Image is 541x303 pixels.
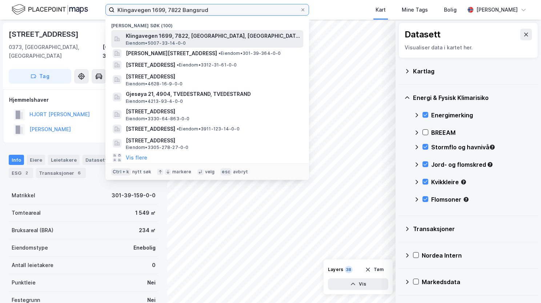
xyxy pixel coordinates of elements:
div: Kartlag [413,67,532,76]
div: Energi & Fysisk Klimarisiko [413,93,532,102]
div: Nordea Intern [422,251,532,260]
div: markere [172,169,191,175]
div: Leietakere [48,155,80,165]
div: Markedsdata [422,278,532,286]
span: • [219,50,221,56]
div: 6 [76,169,83,177]
div: Datasett [405,29,441,40]
div: velg [205,169,215,175]
div: 38 [345,266,353,273]
span: Eiendom • 301-39-364-0-0 [219,50,281,56]
div: Enebolig [133,243,156,252]
div: [PERSON_NAME] søk (100) [105,17,309,30]
span: [STREET_ADDRESS] [126,136,300,145]
img: logo.f888ab2527a4732fd821a326f86c7f29.svg [12,3,88,16]
span: [STREET_ADDRESS] [126,72,300,81]
div: Flomsoner [431,195,532,204]
div: 301-39-159-0-0 [112,191,156,200]
button: Tøm [360,264,388,275]
span: Eiendom • 3305-278-27-0-0 [126,145,189,150]
div: [PERSON_NAME] [476,5,518,14]
div: ESG [9,168,33,178]
div: Transaksjoner [36,168,86,178]
div: Tooltip anchor [463,196,469,203]
div: Tooltip anchor [487,161,493,168]
div: esc [220,168,232,175]
span: Eiendom • 3911-123-14-0-0 [177,126,240,132]
div: Jord- og flomskred [431,160,532,169]
div: Stormflo og havnivå [431,143,532,151]
span: Eiendom • 5007-33-14-0-0 [126,40,186,46]
div: [STREET_ADDRESS] [9,28,80,40]
span: Klingavegen 1699, 7822, [GEOGRAPHIC_DATA], [GEOGRAPHIC_DATA] [126,32,300,40]
div: Tooltip anchor [460,179,467,185]
div: [GEOGRAPHIC_DATA], 39/159 [103,43,159,60]
span: Eiendom • 4628-16-9-0-0 [126,81,183,87]
div: Bolig [444,5,457,14]
span: [STREET_ADDRESS] [126,61,175,69]
div: Eiendomstype [12,243,48,252]
div: Nei [147,278,156,287]
div: Bruksareal (BRA) [12,226,53,235]
div: Visualiser data i kartet her. [405,43,532,52]
div: Info [9,155,24,165]
span: Eiendom • 4213-93-4-0-0 [126,98,183,104]
div: Mine Tags [402,5,428,14]
div: Antall leietakere [12,261,53,270]
span: Gjesøya 21, 4904, TVEDESTRAND, TVEDESTRAND [126,90,300,98]
span: Eiendom • 3312-31-61-0-0 [177,62,237,68]
div: Ctrl + k [111,168,131,175]
div: Eiere [27,155,45,165]
div: Hjemmelshaver [9,96,158,104]
div: Kvikkleire [431,178,532,186]
div: Tooltip anchor [489,144,496,150]
span: [PERSON_NAME][STREET_ADDRESS] [126,49,217,58]
span: • [177,126,179,132]
span: Eiendom • 3330-64-863-0-0 [126,116,190,122]
div: 2 [23,169,30,177]
div: BREEAM [431,128,532,137]
div: Kart [376,5,386,14]
div: Datasett [83,155,110,165]
button: Vis [328,278,388,290]
button: Tag [9,69,71,84]
div: 0373, [GEOGRAPHIC_DATA], [GEOGRAPHIC_DATA] [9,43,103,60]
iframe: Chat Widget [505,268,541,303]
div: 1 549 ㎡ [135,209,156,217]
div: avbryt [233,169,248,175]
input: Søk på adresse, matrikkel, gårdeiere, leietakere eller personer [115,4,300,15]
div: Tomteareal [12,209,41,217]
div: Punktleie [12,278,36,287]
div: Matrikkel [12,191,35,200]
span: [STREET_ADDRESS] [126,107,300,116]
div: nytt søk [132,169,152,175]
div: Transaksjoner [413,225,532,233]
div: 234 ㎡ [139,226,156,235]
span: • [177,62,179,68]
span: [STREET_ADDRESS] [126,125,175,133]
div: 0 [152,261,156,270]
div: Layers [328,267,343,272]
button: Vis flere [126,153,147,162]
div: Energimerking [431,111,532,120]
